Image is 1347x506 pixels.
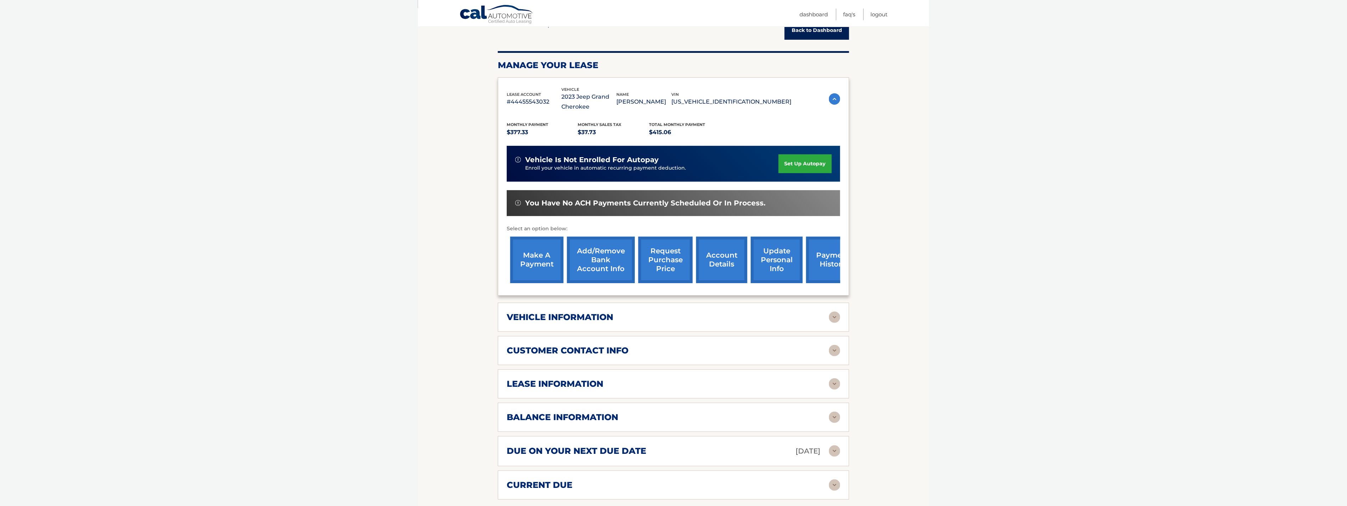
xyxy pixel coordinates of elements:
a: Add/Remove bank account info [567,237,635,283]
img: accordion-rest.svg [829,445,840,457]
a: request purchase price [638,237,693,283]
span: vehicle [562,87,579,92]
a: make a payment [510,237,563,283]
a: Dashboard [799,9,828,20]
img: accordion-active.svg [829,93,840,105]
img: accordion-rest.svg [829,479,840,491]
h2: current due [507,480,572,490]
h2: Manage Your Lease [498,60,849,71]
img: accordion-rest.svg [829,345,840,356]
a: Cal Automotive [460,5,534,25]
p: $415.06 [649,127,720,137]
a: Back to Dashboard [785,21,849,40]
h2: lease information [507,379,603,389]
a: Logout [870,9,887,20]
img: accordion-rest.svg [829,312,840,323]
span: Monthly sales Tax [578,122,622,127]
a: set up autopay [779,154,832,173]
span: Total Monthly Payment [649,122,705,127]
p: $37.73 [578,127,649,137]
a: payment history [806,237,859,283]
a: update personal info [751,237,803,283]
span: vehicle is not enrolled for autopay [525,155,659,164]
p: 2023 Jeep Grand Cherokee [562,92,617,112]
span: Monthly Payment [507,122,548,127]
p: $377.33 [507,127,578,137]
p: [US_VEHICLE_IDENTIFICATION_NUMBER] [671,97,791,107]
img: alert-white.svg [515,200,521,206]
span: lease account [507,92,541,97]
p: Select an option below: [507,225,840,233]
h2: due on your next due date [507,446,646,456]
span: You have no ACH payments currently scheduled or in process. [525,199,765,208]
h2: customer contact info [507,345,628,356]
a: account details [696,237,747,283]
img: accordion-rest.svg [829,412,840,423]
p: Enroll your vehicle in automatic recurring payment deduction. [525,164,779,172]
span: vin [671,92,679,97]
a: FAQ's [843,9,855,20]
p: #44455543032 [507,97,562,107]
p: [DATE] [796,445,820,457]
img: accordion-rest.svg [829,378,840,390]
p: [PERSON_NAME] [616,97,671,107]
span: name [616,92,629,97]
img: alert-white.svg [515,157,521,163]
h2: vehicle information [507,312,613,323]
h2: balance information [507,412,618,423]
